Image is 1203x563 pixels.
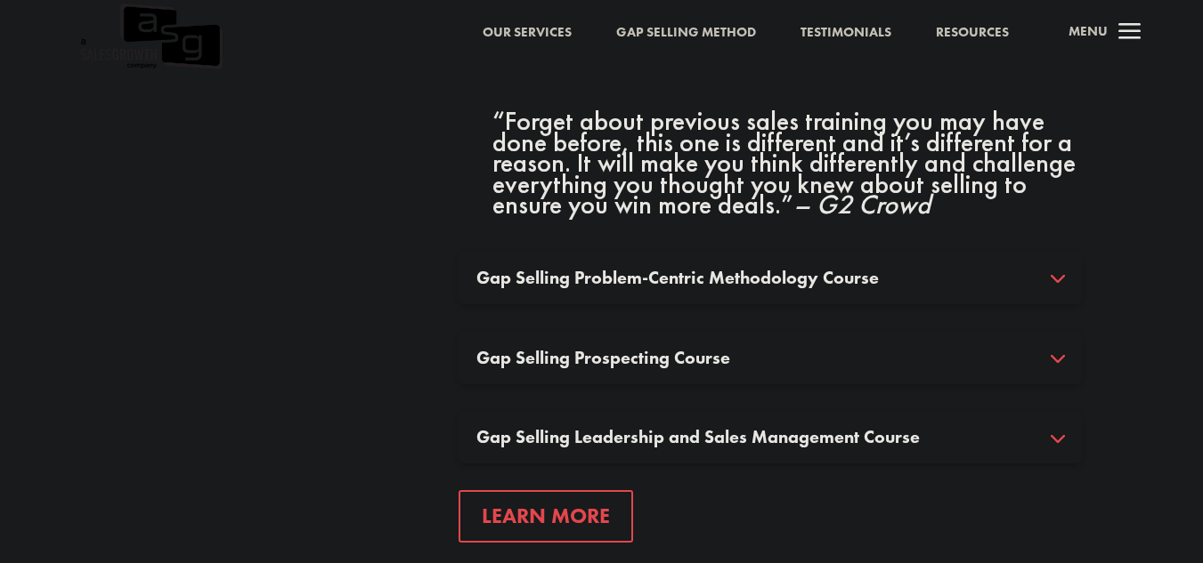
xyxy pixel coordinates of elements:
a: Our Services [483,21,572,44]
p: “Forget about previous sales training you may have done before, this one is different and it’s di... [492,110,1082,215]
h3: Gap Selling Problem-Centric Methodology Course [476,269,1064,286]
span: Menu [1069,22,1108,40]
h3: Gap Selling Leadership and Sales Management Course [476,428,1064,446]
a: Resources [936,21,1009,44]
a: Learn More [459,490,633,543]
h3: Gap Selling Prospecting Course [476,349,1064,366]
a: Testimonials [801,21,891,44]
span: a [1112,15,1148,51]
cite: – G2 Crowd [793,187,931,221]
a: Gap Selling Method [616,21,756,44]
